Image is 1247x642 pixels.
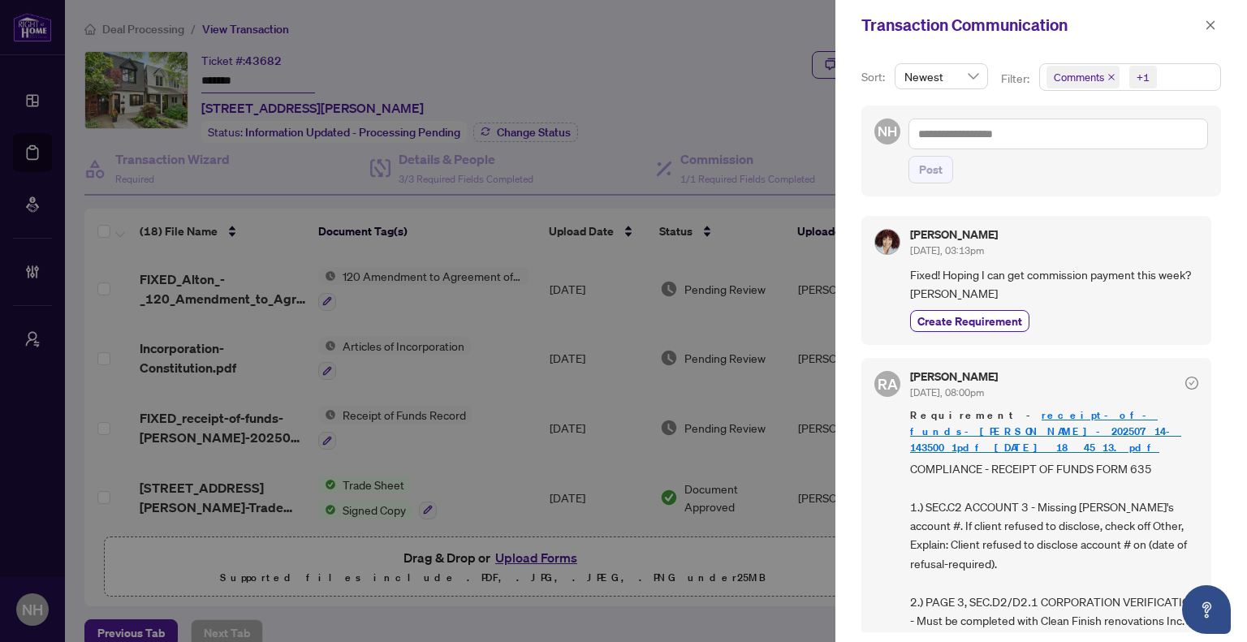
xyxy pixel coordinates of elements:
[861,68,888,86] p: Sort:
[878,121,897,142] span: NH
[878,373,898,395] span: RA
[1182,585,1231,634] button: Open asap
[1107,73,1115,81] span: close
[910,310,1029,332] button: Create Requirement
[1185,377,1198,390] span: check-circle
[1046,66,1120,88] span: Comments
[908,156,953,183] button: Post
[910,386,984,399] span: [DATE], 08:00pm
[875,230,900,254] img: Profile Icon
[910,408,1181,455] a: receipt-of-funds-[PERSON_NAME]-20250714-143500 1pdf_[DATE] 18_45_13.pdf
[904,64,978,88] span: Newest
[910,407,1198,456] span: Requirement -
[1205,19,1216,31] span: close
[861,13,1200,37] div: Transaction Communication
[910,371,998,382] h5: [PERSON_NAME]
[910,244,984,256] span: [DATE], 03:13pm
[1137,69,1150,85] div: +1
[910,265,1198,304] span: Fixed! Hoping I can get commission payment this week? [PERSON_NAME]
[1001,70,1032,88] p: Filter:
[910,229,998,240] h5: [PERSON_NAME]
[1054,69,1104,85] span: Comments
[917,312,1022,330] span: Create Requirement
